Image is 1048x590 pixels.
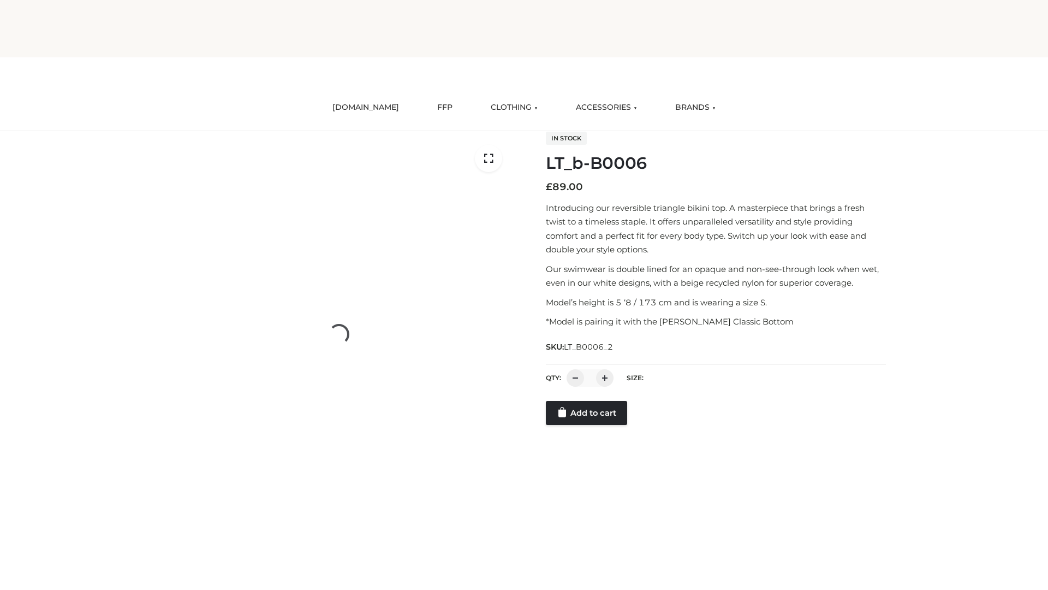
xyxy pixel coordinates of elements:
a: Add to cart [546,401,627,425]
label: Size: [627,374,644,382]
p: *Model is pairing it with the [PERSON_NAME] Classic Bottom [546,315,886,329]
span: SKU: [546,340,614,353]
a: ACCESSORIES [568,96,645,120]
p: Model’s height is 5 ‘8 / 173 cm and is wearing a size S. [546,296,886,310]
p: Introducing our reversible triangle bikini top. A masterpiece that brings a fresh twist to a time... [546,201,886,257]
span: £ [546,181,552,193]
p: Our swimwear is double lined for an opaque and non-see-through look when wet, even in our white d... [546,262,886,290]
a: FFP [429,96,461,120]
a: CLOTHING [483,96,546,120]
bdi: 89.00 [546,181,583,193]
a: [DOMAIN_NAME] [324,96,407,120]
label: QTY: [546,374,561,382]
span: In stock [546,132,587,145]
h1: LT_b-B0006 [546,154,886,173]
span: LT_B0006_2 [564,342,613,352]
a: BRANDS [667,96,724,120]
